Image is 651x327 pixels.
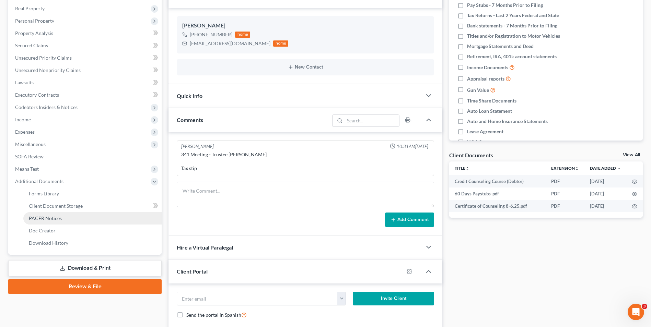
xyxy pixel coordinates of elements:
[345,115,399,126] input: Search...
[623,153,640,157] a: View All
[590,166,621,171] a: Date Added expand_more
[8,260,162,276] a: Download & Print
[617,167,621,171] i: expand_more
[467,22,557,29] span: Bank statements - 7 Months Prior to Filing
[584,175,626,187] td: [DATE]
[182,64,429,70] button: New Contact
[467,108,512,114] span: Auto Loan Statement
[467,118,548,125] span: Auto and Home Insurance Statements
[15,129,35,135] span: Expenses
[628,304,644,320] iframe: Intercom live chat
[29,215,62,221] span: PACER Notices
[546,200,584,212] td: PDF
[449,200,546,212] td: Certificate of Counseling 8-6.25.pdf
[10,27,162,39] a: Property Analysis
[186,312,241,318] span: Send the portal in Spanish
[353,292,434,305] button: Invite Client
[15,178,63,184] span: Additional Documents
[235,32,250,38] div: home
[642,304,647,309] span: 3
[23,212,162,225] a: PACER Notices
[467,53,557,60] span: Retirement, IRA, 401k account statements
[397,143,428,150] span: 10:31AM[DATE]
[584,187,626,200] td: [DATE]
[546,175,584,187] td: PDF
[15,80,34,85] span: Lawsuits
[10,52,162,64] a: Unsecured Priority Claims
[29,191,59,196] span: Forms Library
[29,240,68,246] span: Download History
[23,200,162,212] a: Client Document Storage
[385,213,434,227] button: Add Comment
[467,33,560,39] span: Titles and/or Registration to Motor Vehicles
[15,55,72,61] span: Unsecured Priority Claims
[15,18,54,24] span: Personal Property
[181,151,430,172] div: 341 Meeting - Trustee [PERSON_NAME] Tax stip
[177,244,233,251] span: Hire a Virtual Paralegal
[465,167,469,171] i: unfold_more
[551,166,579,171] a: Extensionunfold_more
[10,39,162,52] a: Secured Claims
[449,152,493,159] div: Client Documents
[10,64,162,76] a: Unsecured Nonpriority Claims
[467,12,559,19] span: Tax Returns - Last 2 Years Federal and State
[15,43,48,48] span: Secured Claims
[15,30,53,36] span: Property Analysis
[8,279,162,294] a: Review & File
[10,150,162,163] a: SOFA Review
[29,203,83,209] span: Client Document Storage
[181,143,214,150] div: [PERSON_NAME]
[467,97,516,104] span: Time Share Documents
[190,31,232,38] div: [PHONE_NUMBER]
[15,141,46,147] span: Miscellaneous
[467,64,508,71] span: Income Documents
[575,167,579,171] i: unfold_more
[15,92,59,98] span: Executory Contracts
[467,75,504,82] span: Appraisal reports
[177,292,337,305] input: Enter email
[23,237,162,249] a: Download History
[177,268,208,275] span: Client Portal
[23,187,162,200] a: Forms Library
[455,166,469,171] a: Titleunfold_more
[467,138,501,145] span: HOA Statement
[177,117,203,123] span: Comments
[467,128,503,135] span: Lease Agreement
[15,67,81,73] span: Unsecured Nonpriority Claims
[15,5,45,11] span: Real Property
[10,76,162,89] a: Lawsuits
[467,43,534,50] span: Mortgage Statements and Deed
[467,87,489,94] span: Gun Value
[546,187,584,200] td: PDF
[10,89,162,101] a: Executory Contracts
[273,40,288,47] div: home
[449,175,546,187] td: Credit Counseling Course (Debtor)
[182,22,429,30] div: [PERSON_NAME]
[177,93,202,99] span: Quick Info
[584,200,626,212] td: [DATE]
[449,187,546,200] td: 60 Days Paystubs-pdf
[15,154,44,159] span: SOFA Review
[15,166,39,172] span: Means Test
[467,2,543,9] span: Pay Stubs - 7 Months Prior to Filing
[190,40,270,47] div: [EMAIL_ADDRESS][DOMAIN_NAME]
[15,104,78,110] span: Codebtors Insiders & Notices
[23,225,162,237] a: Doc Creator
[15,117,31,122] span: Income
[29,228,56,233] span: Doc Creator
